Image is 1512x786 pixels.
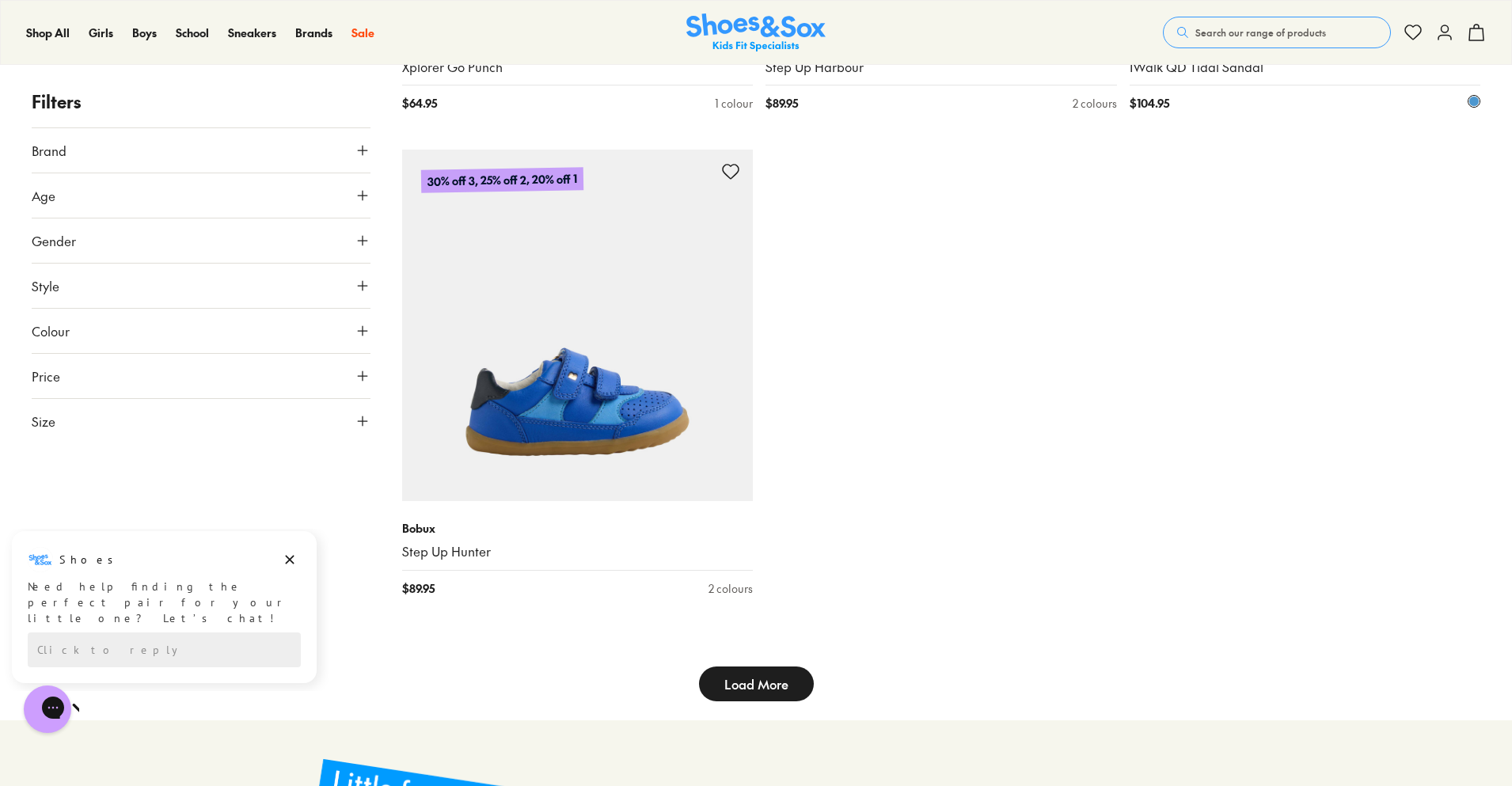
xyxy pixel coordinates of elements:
span: Load More [724,674,788,693]
span: Colour [32,321,70,340]
a: 30% off 3, 25% off 2, 20% off 1 [402,150,754,501]
button: Age [32,173,370,218]
div: Message from Shoes. Need help finding the perfect pair for your little one? Let’s chat! [12,18,317,97]
img: SNS_Logo_Responsive.svg [686,13,826,52]
span: Age [32,186,55,205]
button: Price [32,354,370,398]
a: Xplorer Go Punch [402,59,754,76]
button: Brand [32,128,370,173]
span: Sneakers [228,25,276,40]
button: Colour [32,309,370,353]
a: Sneakers [228,25,276,41]
a: Step Up Harbour [765,59,1117,76]
span: Sale [351,25,374,40]
a: School [176,25,209,41]
span: $ 89.95 [402,580,435,597]
iframe: Gorgias live chat messenger [16,680,79,739]
span: Price [32,366,60,385]
button: Style [32,264,370,308]
span: $ 64.95 [402,95,437,112]
span: $ 89.95 [765,95,798,112]
a: Girls [89,25,113,41]
div: 1 colour [715,95,753,112]
a: Sale [351,25,374,41]
span: Boys [132,25,157,40]
div: Campaign message [12,2,317,154]
p: 30% off 3, 25% off 2, 20% off 1 [420,168,583,194]
button: Dismiss campaign [279,20,301,42]
span: Style [32,276,59,295]
span: Gender [32,231,76,250]
span: Search our range of products [1195,25,1326,40]
span: Girls [89,25,113,40]
div: Need help finding the perfect pair for your little one? Let’s chat! [28,50,301,97]
span: $ 104.95 [1130,95,1169,112]
div: Reply to the campaigns [28,104,301,139]
img: Shoes logo [28,18,53,44]
a: Shop All [26,25,70,41]
button: Size [32,399,370,443]
div: 2 colours [709,580,753,597]
button: Search our range of products [1163,17,1391,48]
a: Brands [295,25,332,41]
span: Size [32,412,55,431]
p: Bobux [402,520,754,537]
button: Gender [32,218,370,263]
span: Shop All [26,25,70,40]
a: Boys [132,25,157,41]
span: School [176,25,209,40]
button: Load More [699,666,814,701]
a: Step Up Hunter [402,543,754,560]
span: Brand [32,141,66,160]
a: Shoes & Sox [686,13,826,52]
span: Brands [295,25,332,40]
h3: Shoes [59,23,122,39]
div: 2 colours [1073,95,1117,112]
a: IWalk QD Tidal Sandal [1130,59,1481,76]
p: Filters [32,89,370,115]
